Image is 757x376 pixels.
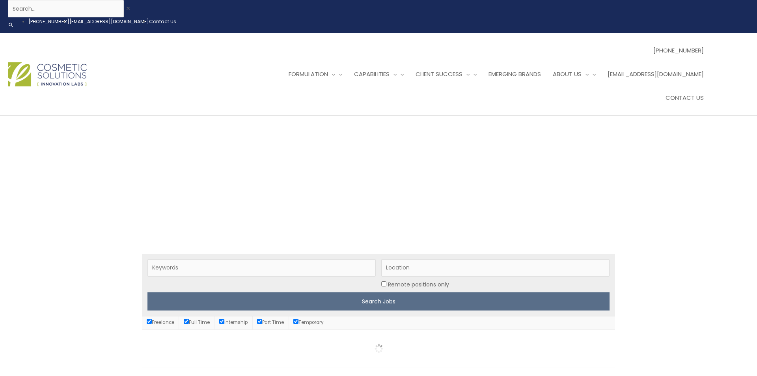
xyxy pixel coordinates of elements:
a: [PHONE_NUMBER] [647,39,710,62]
span: [EMAIL_ADDRESS][DOMAIN_NAME] [608,70,704,78]
nav: Site Navigation [277,39,710,110]
span: Contact Us [666,94,704,102]
span: Formulation [289,70,328,78]
label: Temporary [293,319,324,325]
span: [PHONE_NUMBER] [653,46,704,54]
input: Full Time [184,319,189,324]
span: Client Success [416,70,462,78]
a: [EMAIL_ADDRESS][DOMAIN_NAME] [602,62,710,86]
span: About Us [553,70,582,78]
input: Temporary [293,319,298,324]
a: Search icon link [8,21,14,30]
span: Capabilities [354,70,390,78]
a: Client Success [410,62,483,86]
input: Location [381,281,386,286]
input: Freelance [147,319,152,324]
input: Keywords [147,259,376,277]
input: Internship [219,319,224,324]
label: Freelance [147,319,174,325]
label: Full Time [184,319,210,325]
a: Emerging Brands [483,62,547,86]
input: Search Jobs [147,292,610,311]
input: Part Time [257,319,262,324]
label: Internship [219,319,248,325]
input: Location [381,259,610,277]
label: Part Time [257,319,284,325]
span: Emerging Brands [489,70,541,78]
a: [EMAIL_ADDRESS][DOMAIN_NAME] [69,18,149,25]
a: [PHONE_NUMBER] [28,18,69,25]
a: Formulation [283,62,348,86]
a: Contact Us [660,86,710,110]
img: Cosmetic Solutions Logo [8,62,87,86]
label: Remote positions only [388,279,449,290]
a: Capabilities [348,62,410,86]
a: Contact Us [149,18,176,25]
a: About Us [547,62,602,86]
